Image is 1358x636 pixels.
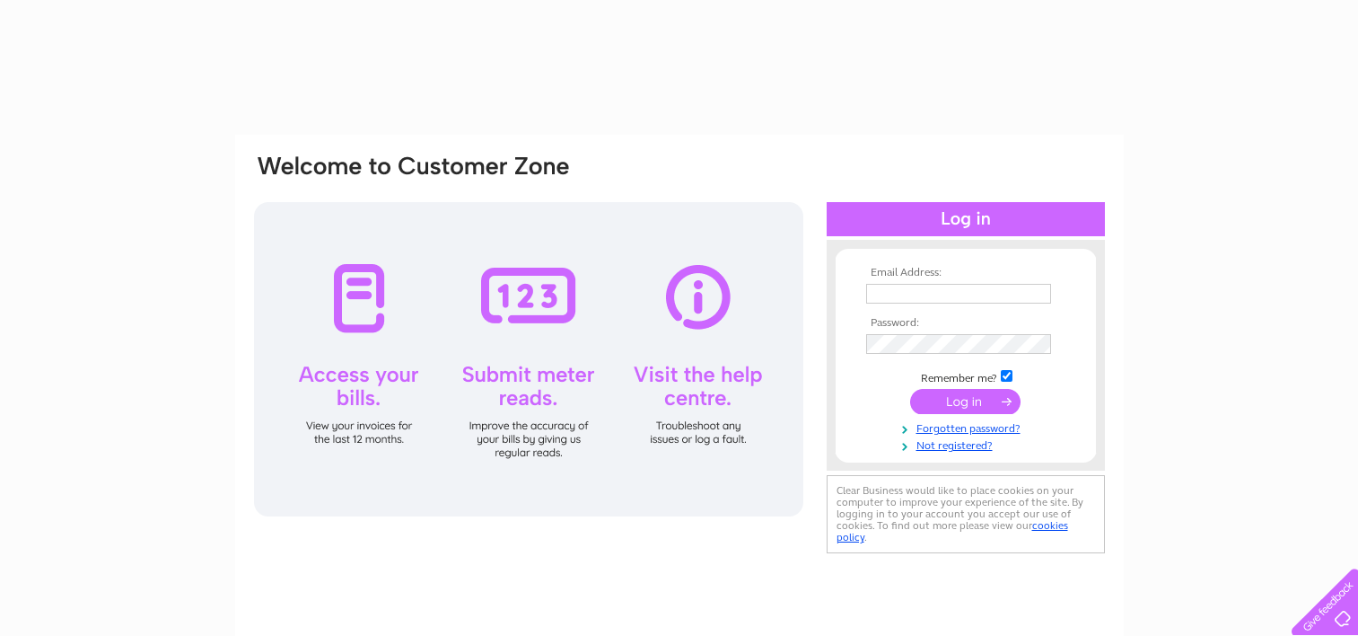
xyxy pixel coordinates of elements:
[837,519,1068,543] a: cookies policy
[862,317,1070,330] th: Password:
[827,475,1105,553] div: Clear Business would like to place cookies on your computer to improve your experience of the sit...
[862,267,1070,279] th: Email Address:
[866,436,1070,453] a: Not registered?
[866,419,1070,436] a: Forgotten password?
[910,389,1021,414] input: Submit
[862,367,1070,385] td: Remember me?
